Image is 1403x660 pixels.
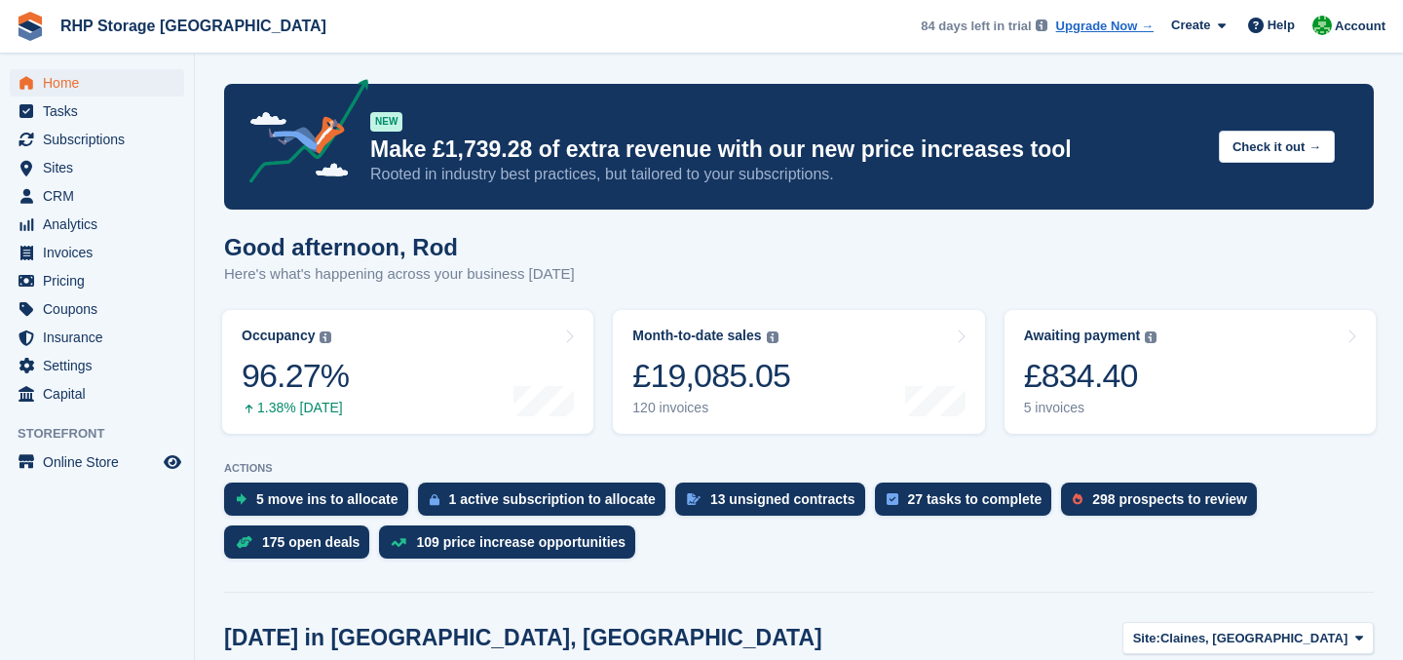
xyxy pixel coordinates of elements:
[908,491,1043,507] div: 27 tasks to complete
[236,535,252,549] img: deal-1b604bf984904fb50ccaf53a9ad4b4a5d6e5aea283cecdc64d6e3604feb123c2.svg
[10,154,184,181] a: menu
[256,491,398,507] div: 5 move ins to allocate
[43,380,160,408] span: Capital
[687,493,701,505] img: contract_signature_icon-13c848040528278c33f63329250d36e43548de30e8caae1d1a13099fd9432cc5.svg
[10,324,184,351] a: menu
[53,10,334,42] a: RHP Storage [GEOGRAPHIC_DATA]
[320,331,331,343] img: icon-info-grey-7440780725fd019a000dd9b08b2336e03edf1995a4989e88bcd33f0948082b44.svg
[43,154,160,181] span: Sites
[43,324,160,351] span: Insurance
[10,69,184,97] a: menu
[10,352,184,379] a: menu
[43,69,160,97] span: Home
[370,164,1203,185] p: Rooted in industry best practices, but tailored to your subscriptions.
[242,356,349,396] div: 96.27%
[1092,491,1247,507] div: 298 prospects to review
[242,328,315,344] div: Occupancy
[632,400,790,416] div: 120 invoices
[224,525,379,568] a: 175 open deals
[1024,328,1141,344] div: Awaiting payment
[224,462,1374,475] p: ACTIONS
[43,267,160,294] span: Pricing
[10,380,184,408] a: menu
[43,295,160,323] span: Coupons
[10,448,184,476] a: menu
[1219,131,1335,163] button: Check it out →
[1061,483,1267,525] a: 298 prospects to review
[10,97,184,125] a: menu
[161,450,184,474] a: Preview store
[1056,17,1154,36] a: Upgrade Now →
[887,493,898,505] img: task-75834270c22a3079a89374b754ae025e5fb1db73e45f91037f5363f120a921f8.svg
[242,400,349,416] div: 1.38% [DATE]
[1171,16,1210,35] span: Create
[632,356,790,396] div: £19,085.05
[1073,493,1082,505] img: prospect-51fa495bee0391a8d652442698ab0144808aea92771e9ea1ae160a38d050c398.svg
[10,295,184,323] a: menu
[675,483,875,525] a: 13 unsigned contracts
[43,211,160,238] span: Analytics
[921,17,1031,36] span: 84 days left in trial
[1024,356,1157,396] div: £834.40
[430,493,439,506] img: active_subscription_to_allocate_icon-d502201f5373d7db506a760aba3b589e785aa758c864c3986d89f69b8ff3...
[222,310,593,434] a: Occupancy 96.27% 1.38% [DATE]
[767,331,778,343] img: icon-info-grey-7440780725fd019a000dd9b08b2336e03edf1995a4989e88bcd33f0948082b44.svg
[43,126,160,153] span: Subscriptions
[262,534,360,550] div: 175 open deals
[1335,17,1385,36] span: Account
[391,538,406,547] img: price_increase_opportunities-93ffe204e8149a01c8c9dc8f82e8f89637d9d84a8eef4429ea346261dce0b2c0.svg
[43,448,160,476] span: Online Store
[10,239,184,266] a: menu
[1133,629,1160,648] span: Site:
[43,352,160,379] span: Settings
[370,136,1203,164] p: Make £1,739.28 of extra revenue with our new price increases tool
[379,525,645,568] a: 109 price increase opportunities
[43,239,160,266] span: Invoices
[418,483,675,525] a: 1 active subscription to allocate
[1145,331,1157,343] img: icon-info-grey-7440780725fd019a000dd9b08b2336e03edf1995a4989e88bcd33f0948082b44.svg
[370,112,402,132] div: NEW
[43,182,160,210] span: CRM
[1312,16,1332,35] img: Rod
[1268,16,1295,35] span: Help
[1122,622,1374,654] button: Site: Claines, [GEOGRAPHIC_DATA]
[1160,629,1347,648] span: Claines, [GEOGRAPHIC_DATA]
[1024,400,1157,416] div: 5 invoices
[875,483,1062,525] a: 27 tasks to complete
[632,328,761,344] div: Month-to-date sales
[16,12,45,41] img: stora-icon-8386f47178a22dfd0bd8f6a31ec36ba5ce8667c1dd55bd0f319d3a0aa187defe.svg
[613,310,984,434] a: Month-to-date sales £19,085.05 120 invoices
[10,267,184,294] a: menu
[224,625,822,651] h2: [DATE] in [GEOGRAPHIC_DATA], [GEOGRAPHIC_DATA]
[18,424,194,444] span: Storefront
[10,211,184,238] a: menu
[10,126,184,153] a: menu
[416,534,626,550] div: 109 price increase opportunities
[233,79,369,190] img: price-adjustments-announcement-icon-8257ccfd72463d97f412b2fc003d46551f7dbcb40ab6d574587a9cd5c0d94...
[710,491,855,507] div: 13 unsigned contracts
[1036,19,1047,31] img: icon-info-grey-7440780725fd019a000dd9b08b2336e03edf1995a4989e88bcd33f0948082b44.svg
[1005,310,1376,434] a: Awaiting payment £834.40 5 invoices
[10,182,184,210] a: menu
[224,234,575,260] h1: Good afternoon, Rod
[224,483,418,525] a: 5 move ins to allocate
[224,263,575,286] p: Here's what's happening across your business [DATE]
[236,493,246,505] img: move_ins_to_allocate_icon-fdf77a2bb77ea45bf5b3d319d69a93e2d87916cf1d5bf7949dd705db3b84f3ca.svg
[449,491,656,507] div: 1 active subscription to allocate
[43,97,160,125] span: Tasks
